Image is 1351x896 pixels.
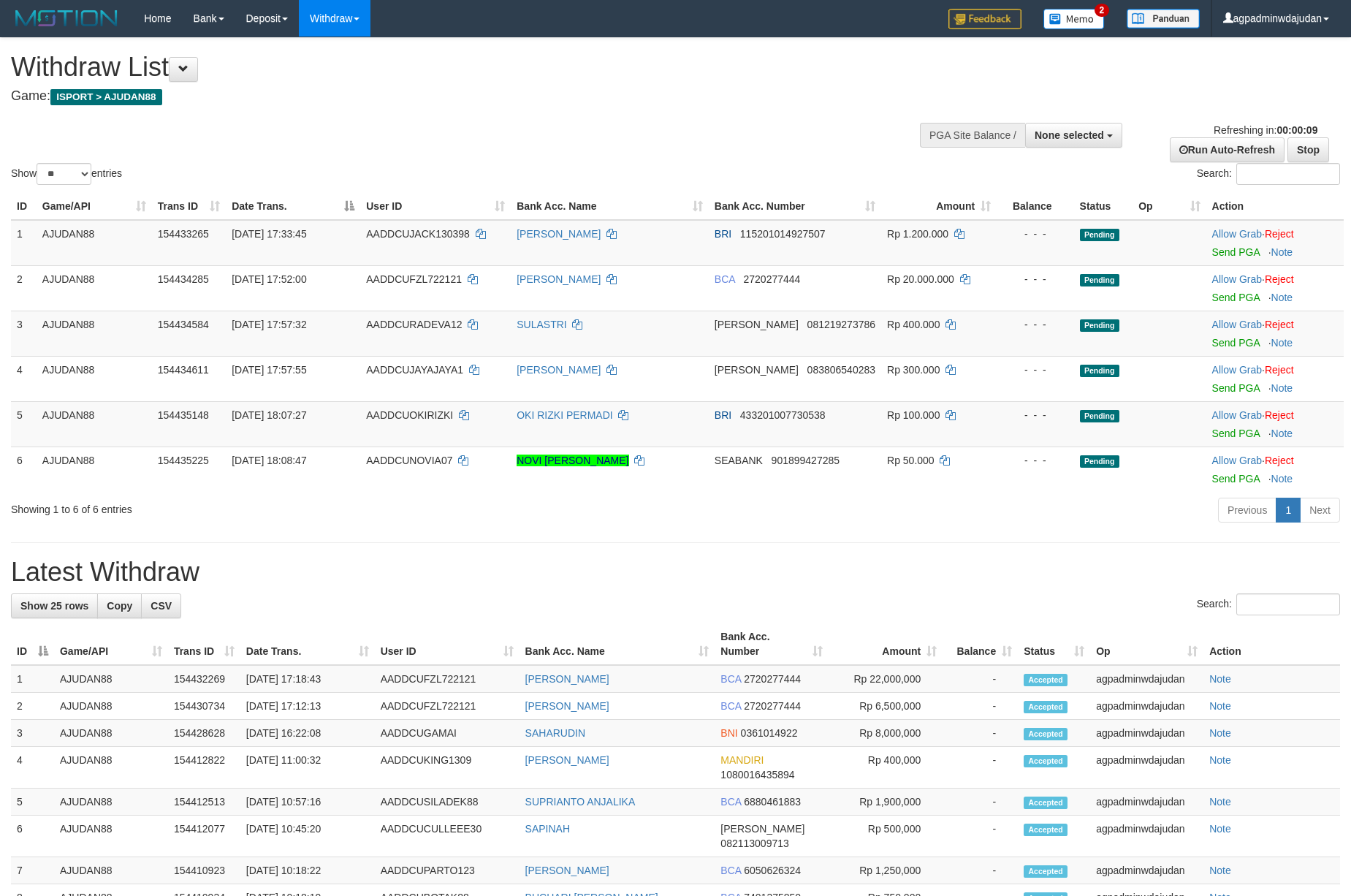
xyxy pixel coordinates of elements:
span: Accepted [1024,797,1068,809]
span: Pending [1080,365,1119,377]
a: Allow Grab [1212,364,1262,376]
span: Accepted [1024,865,1068,878]
a: Send PGA [1212,292,1260,303]
span: Copy 082113009713 to clipboard [720,838,788,849]
span: BCA [720,796,741,808]
td: [DATE] 10:18:22 [240,857,375,884]
a: CSV [141,593,181,618]
th: Date Trans.: activate to sort column descending [226,193,360,220]
th: ID [11,193,37,220]
td: 1 [11,665,54,693]
td: 154428628 [168,720,240,747]
td: agpadminwdajudan [1090,857,1203,884]
th: Balance: activate to sort column ascending [943,623,1018,665]
td: AADDCUFZL722121 [375,693,520,720]
img: Button%20Memo.svg [1043,9,1105,29]
a: Stop [1287,137,1329,162]
span: 154434611 [158,364,209,376]
td: - [943,816,1018,857]
td: AADDCUSILADEK88 [375,789,520,816]
div: - - - [1002,272,1068,286]
th: Action [1203,623,1340,665]
td: 154412077 [168,816,240,857]
span: SEABANK [715,455,763,466]
span: BNI [720,727,737,739]
h1: Withdraw List [11,53,886,82]
span: Copy 081219273786 to clipboard [807,319,875,330]
a: Reject [1265,273,1294,285]
a: Allow Grab [1212,319,1262,330]
th: Date Trans.: activate to sort column ascending [240,623,375,665]
span: · [1212,228,1265,240]
a: Send PGA [1212,473,1260,485]
a: Allow Grab [1212,455,1262,466]
span: Refreshing in: [1214,124,1317,136]
th: Action [1206,193,1344,220]
span: Copy 901899427285 to clipboard [772,455,840,466]
span: Copy 115201014927507 to clipboard [740,228,826,240]
th: Trans ID: activate to sort column ascending [168,623,240,665]
span: Show 25 rows [20,600,88,612]
span: [DATE] 17:52:00 [232,273,306,285]
a: SAPINAH [525,823,570,835]
a: Note [1209,823,1231,835]
a: Note [1209,865,1231,876]
label: Search: [1197,593,1340,615]
td: agpadminwdajudan [1090,720,1203,747]
td: AJUDAN88 [37,447,152,492]
a: Run Auto-Refresh [1170,137,1285,162]
input: Search: [1236,593,1340,615]
div: - - - [1002,408,1068,422]
td: [DATE] 17:18:43 [240,665,375,693]
td: AADDCUCULLEEE30 [375,816,520,857]
span: AADDCUFZL722121 [366,273,462,285]
th: Bank Acc. Number: activate to sort column ascending [715,623,829,665]
span: 154434285 [158,273,209,285]
div: PGA Site Balance / [920,123,1025,148]
span: Copy 2720277444 to clipboard [743,273,800,285]
span: BRI [715,409,731,421]
span: Rp 1.200.000 [887,228,948,240]
label: Search: [1197,163,1340,185]
span: Accepted [1024,728,1068,740]
td: agpadminwdajudan [1090,665,1203,693]
a: Send PGA [1212,382,1260,394]
a: SULASTRI [517,319,566,330]
th: Status [1074,193,1133,220]
th: User ID: activate to sort column ascending [360,193,511,220]
td: 4 [11,747,54,789]
span: Copy 1080016435894 to clipboard [720,769,794,781]
a: [PERSON_NAME] [517,273,601,285]
td: · [1206,447,1344,492]
span: 154433265 [158,228,209,240]
td: 1 [11,220,37,266]
td: · [1206,220,1344,266]
span: 154435225 [158,455,209,466]
a: Previous [1218,498,1276,523]
td: · [1206,311,1344,356]
span: Copy 433201007730538 to clipboard [740,409,826,421]
span: Pending [1080,274,1119,286]
a: Reject [1265,228,1294,240]
span: [DATE] 17:57:32 [232,319,306,330]
td: 5 [11,401,37,447]
th: Amount: activate to sort column ascending [881,193,997,220]
a: Note [1271,428,1293,439]
a: SUPRIANTO ANJALIKA [525,796,636,808]
a: Note [1209,754,1231,766]
span: BRI [715,228,731,240]
td: Rp 1,900,000 [829,789,943,816]
td: 2 [11,265,37,311]
a: Allow Grab [1212,409,1262,421]
td: agpadminwdajudan [1090,789,1203,816]
a: Note [1271,246,1293,258]
th: Balance [997,193,1073,220]
td: AADDCUFZL722121 [375,665,520,693]
td: 2 [11,693,54,720]
td: 6 [11,447,37,492]
td: · [1206,356,1344,401]
span: Copy 6050626324 to clipboard [744,865,801,876]
a: Note [1209,700,1231,712]
td: [DATE] 11:00:32 [240,747,375,789]
a: OKI RIZKI PERMADI [517,409,612,421]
